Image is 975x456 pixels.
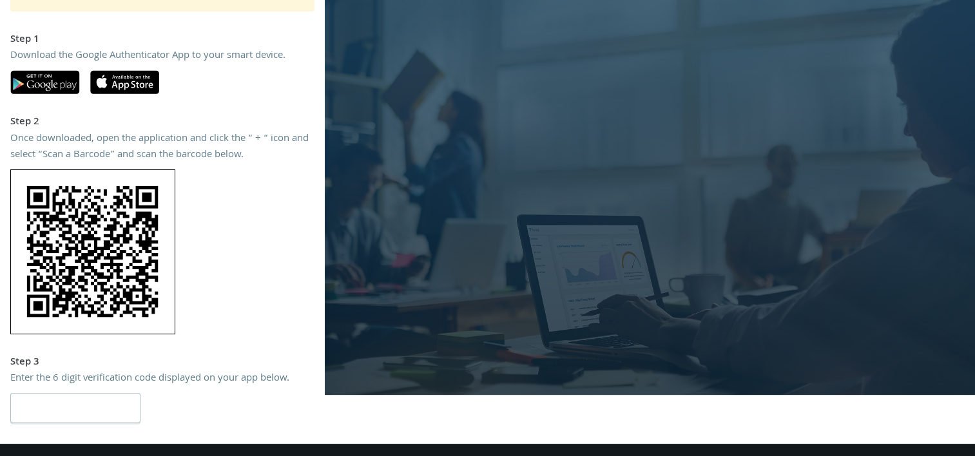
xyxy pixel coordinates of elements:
[10,70,80,94] img: google-play.svg
[10,354,39,371] strong: Step 3
[10,32,39,48] strong: Step 1
[10,114,39,131] strong: Step 2
[10,131,314,164] div: Once downloaded, open the application and click the “ + “ icon and select “Scan a Barcode” and sc...
[90,70,159,94] img: apple-app-store.svg
[10,48,314,65] div: Download the Google Authenticator App to your smart device.
[10,371,314,388] div: Enter the 6 digit verification code displayed on your app below.
[10,169,175,334] img: 1OqAdJAWDXwAAAAAElFTkSuQmCC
